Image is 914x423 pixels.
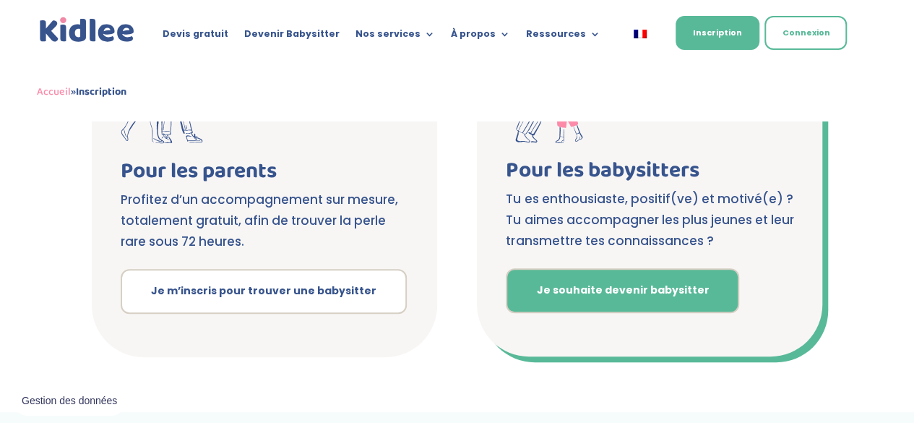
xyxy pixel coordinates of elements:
[37,83,126,101] span: »
[163,29,228,45] a: Devis gratuit
[526,29,600,45] a: Ressources
[506,268,739,313] a: Je souhaite devenir babysitter
[634,30,647,38] img: Français
[121,269,407,314] a: Je m’inscris pour trouver une babysitter
[76,83,126,101] strong: Inscription
[764,16,847,50] a: Connexion
[244,29,340,45] a: Devenir Babysitter
[37,14,138,46] img: logo_kidlee_bleu
[355,29,435,45] a: Nos services
[676,16,759,50] a: Inscription
[451,29,510,45] a: À propos
[121,189,408,252] p: Profitez d’un accompagnement sur mesure, totalement gratuit, afin de trouver la perle rare sous 7...
[13,386,126,416] button: Gestion des données
[37,83,71,101] a: Accueil
[506,160,793,189] h2: Pour les babysitters
[121,161,408,189] h2: Pour les parents
[506,189,793,252] p: Tu es enthousiaste, positif(ve) et motivé(e) ? Tu aimes accompagner les plus jeunes et leur trans...
[22,395,117,408] span: Gestion des données
[37,14,138,46] a: Kidlee Logo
